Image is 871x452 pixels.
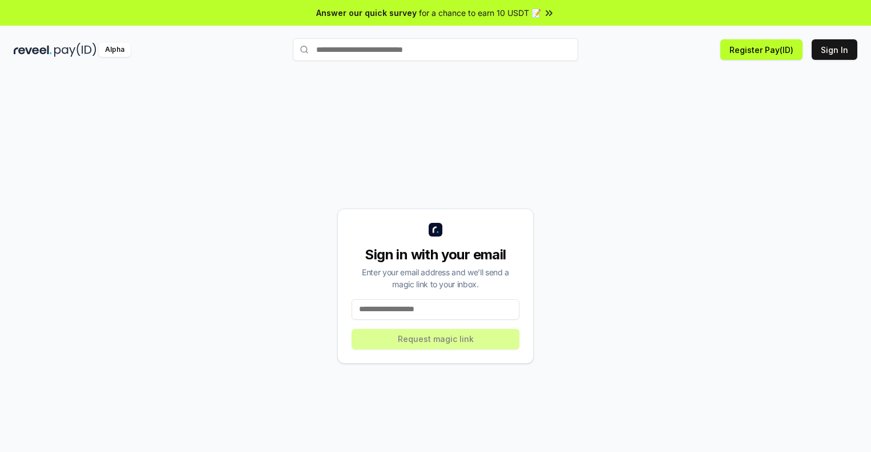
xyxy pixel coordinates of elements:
div: Sign in with your email [352,246,519,264]
button: Sign In [812,39,857,60]
button: Register Pay(ID) [720,39,803,60]
span: Answer our quick survey [316,7,417,19]
span: for a chance to earn 10 USDT 📝 [419,7,541,19]
img: reveel_dark [14,43,52,57]
img: logo_small [429,223,442,237]
img: pay_id [54,43,96,57]
div: Alpha [99,43,131,57]
div: Enter your email address and we’ll send a magic link to your inbox. [352,266,519,290]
